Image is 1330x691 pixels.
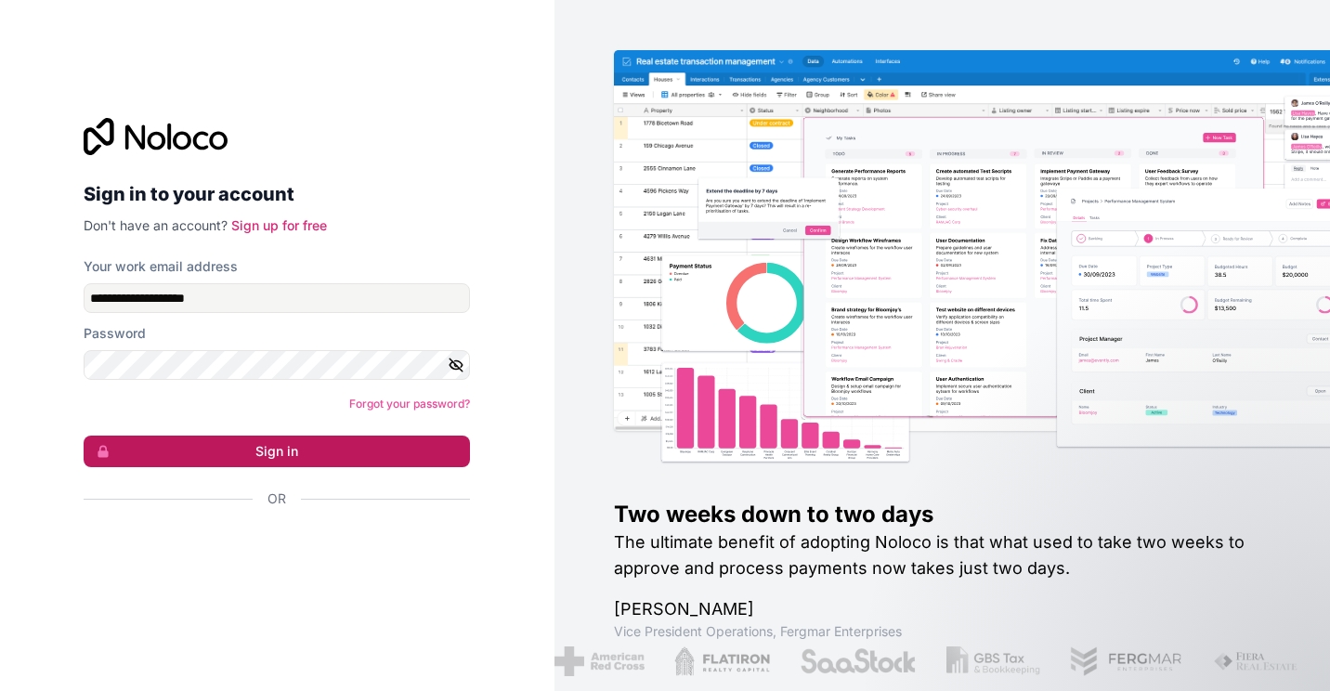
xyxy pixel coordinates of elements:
img: /assets/flatiron-C8eUkumj.png [607,646,704,676]
label: Password [84,324,146,343]
h2: Sign in to your account [84,177,470,211]
a: Forgot your password? [349,397,470,411]
input: Email address [84,283,470,313]
img: /assets/saastock-C6Zbiodz.png [733,646,850,676]
iframe: Sign in with Google Button [74,528,464,569]
h1: [PERSON_NAME] [614,596,1271,622]
span: Don't have an account? [84,217,228,233]
label: Your work email address [84,257,238,276]
h1: Two weeks down to two days [614,500,1271,529]
a: Sign up for free [231,217,327,233]
img: /assets/american-red-cross-BAupjrZR.png [488,646,578,676]
h2: The ultimate benefit of adopting Noloco is that what used to take two weeks to approve and proces... [614,529,1271,581]
button: Sign in [84,436,470,467]
iframe: Intercom notifications message [958,552,1330,682]
span: Or [267,489,286,508]
input: Password [84,350,470,380]
h1: Vice President Operations , Fergmar Enterprises [614,622,1271,641]
img: /assets/gbstax-C-GtDUiK.png [880,646,974,676]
